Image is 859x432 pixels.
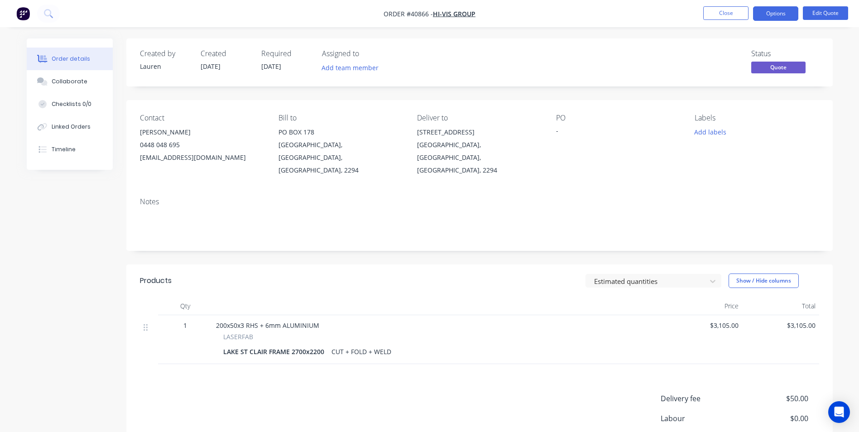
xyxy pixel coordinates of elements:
span: [DATE] [261,62,281,71]
div: [GEOGRAPHIC_DATA], [GEOGRAPHIC_DATA], [GEOGRAPHIC_DATA], 2294 [417,139,541,177]
button: Timeline [27,138,113,161]
span: Quote [751,62,806,73]
div: Required [261,49,311,58]
div: [STREET_ADDRESS] [417,126,541,139]
div: Checklists 0/0 [52,100,91,108]
div: Status [751,49,819,58]
div: Price [665,297,742,315]
button: Show / Hide columns [729,274,799,288]
span: $50.00 [741,393,808,404]
div: Contact [140,114,264,122]
button: Edit Quote [803,6,848,20]
div: [PERSON_NAME]0448 048 695[EMAIL_ADDRESS][DOMAIN_NAME] [140,126,264,164]
div: Assigned to [322,49,413,58]
button: Close [703,6,749,20]
div: [PERSON_NAME] [140,126,264,139]
button: Add team member [317,62,383,74]
div: Deliver to [417,114,541,122]
div: Total [742,297,819,315]
div: [STREET_ADDRESS][GEOGRAPHIC_DATA], [GEOGRAPHIC_DATA], [GEOGRAPHIC_DATA], 2294 [417,126,541,177]
div: Created by [140,49,190,58]
div: 0448 048 695 [140,139,264,151]
span: 200x50x3 RHS + 6mm ALUMINIUM [216,321,319,330]
div: Order details [52,55,90,63]
div: PO BOX 178[GEOGRAPHIC_DATA], [GEOGRAPHIC_DATA], [GEOGRAPHIC_DATA], 2294 [278,126,403,177]
div: Open Intercom Messenger [828,401,850,423]
span: Order #40866 - [384,10,433,18]
img: Factory [16,7,30,20]
span: 1 [183,321,187,330]
a: HI-VIS GROUP [433,10,475,18]
span: $0.00 [741,413,808,424]
div: LAKE ST CLAIR FRAME 2700x2200 [223,345,328,358]
button: Order details [27,48,113,70]
div: Lauren [140,62,190,71]
div: PO [556,114,680,122]
div: CUT + FOLD + WELD [328,345,395,358]
span: $3,105.00 [669,321,739,330]
span: Delivery fee [661,393,741,404]
span: [DATE] [201,62,221,71]
div: Bill to [278,114,403,122]
button: Add labels [690,126,731,138]
div: Linked Orders [52,123,91,131]
button: Linked Orders [27,115,113,138]
span: $3,105.00 [746,321,816,330]
button: Options [753,6,798,21]
div: Products [140,275,172,286]
span: LASERFAB [223,332,253,341]
div: Created [201,49,250,58]
div: Qty [158,297,212,315]
div: Collaborate [52,77,87,86]
div: [GEOGRAPHIC_DATA], [GEOGRAPHIC_DATA], [GEOGRAPHIC_DATA], 2294 [278,139,403,177]
div: Labels [695,114,819,122]
div: [EMAIL_ADDRESS][DOMAIN_NAME] [140,151,264,164]
button: Checklists 0/0 [27,93,113,115]
div: - [556,126,669,139]
span: Labour [661,413,741,424]
div: PO BOX 178 [278,126,403,139]
div: Timeline [52,145,76,154]
button: Collaborate [27,70,113,93]
div: Notes [140,197,819,206]
button: Add team member [322,62,384,74]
